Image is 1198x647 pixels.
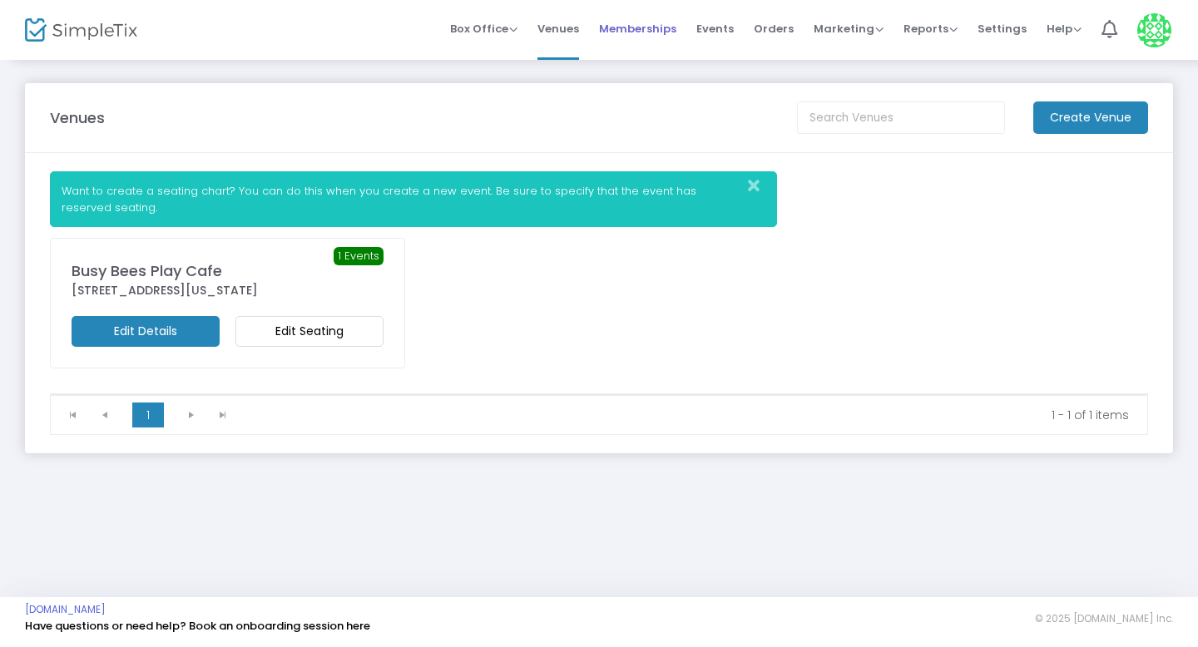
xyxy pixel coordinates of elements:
[903,21,958,37] span: Reports
[797,101,1005,134] input: Search Venues
[1033,101,1148,134] m-button: Create Venue
[250,407,1129,423] kendo-pager-info: 1 - 1 of 1 items
[50,171,777,227] div: Want to create a seating chart? You can do this when you create a new event. Be sure to specify t...
[599,7,676,50] span: Memberships
[72,282,384,299] div: [STREET_ADDRESS][US_STATE]
[978,7,1027,50] span: Settings
[696,7,734,50] span: Events
[450,21,517,37] span: Box Office
[72,316,220,347] m-button: Edit Details
[334,247,384,265] span: 1 Events
[51,394,1147,395] div: Data table
[132,403,164,427] span: Page 1
[754,7,794,50] span: Orders
[1035,612,1173,625] span: © 2025 [DOMAIN_NAME] Inc.
[235,316,384,347] m-button: Edit Seating
[1047,21,1082,37] span: Help
[25,618,370,634] a: Have questions or need help? Book an onboarding session here
[814,21,884,37] span: Marketing
[743,172,776,200] button: Close
[50,106,105,129] m-panel-title: Venues
[25,603,106,616] a: [DOMAIN_NAME]
[537,7,579,50] span: Venues
[72,259,384,282] div: Busy Bees Play Cafe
